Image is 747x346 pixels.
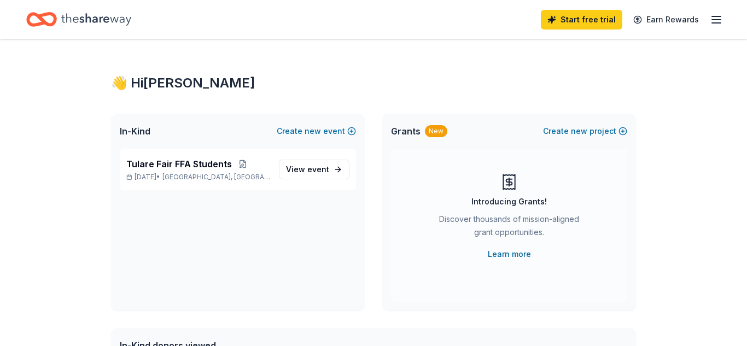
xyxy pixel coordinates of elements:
[305,125,321,138] span: new
[391,125,421,138] span: Grants
[471,195,547,208] div: Introducing Grants!
[541,10,622,30] a: Start free trial
[543,125,627,138] button: Createnewproject
[26,7,131,32] a: Home
[425,125,447,137] div: New
[277,125,356,138] button: Createnewevent
[279,160,349,179] a: View event
[286,163,329,176] span: View
[435,213,583,243] div: Discover thousands of mission-aligned grant opportunities.
[488,248,531,261] a: Learn more
[126,157,232,171] span: Tulare Fair FFA Students
[571,125,587,138] span: new
[120,125,150,138] span: In-Kind
[111,74,636,92] div: 👋 Hi [PERSON_NAME]
[307,165,329,174] span: event
[627,10,705,30] a: Earn Rewards
[126,173,270,181] p: [DATE] •
[162,173,270,181] span: [GEOGRAPHIC_DATA], [GEOGRAPHIC_DATA]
